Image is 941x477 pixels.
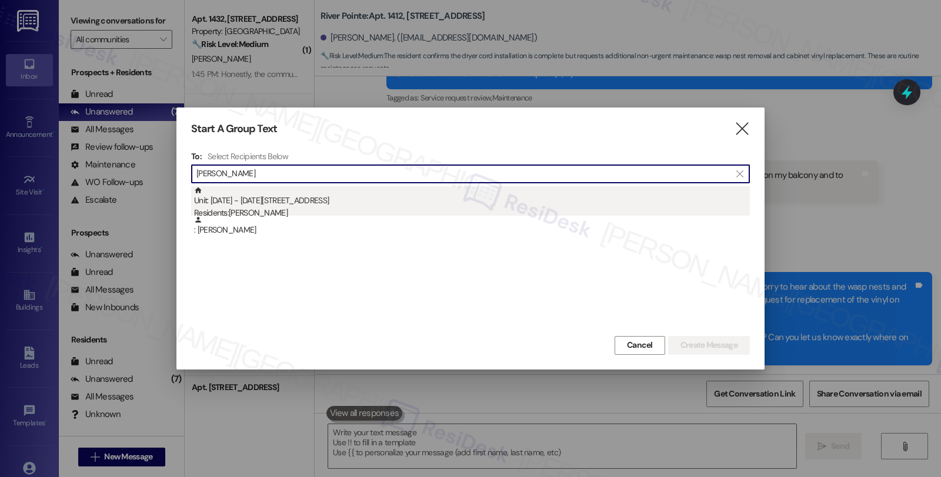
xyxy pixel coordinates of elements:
[194,216,750,236] div: : [PERSON_NAME]
[736,169,743,179] i: 
[680,339,738,351] span: Create Message
[191,186,750,216] div: Unit: [DATE] - [DATE][STREET_ADDRESS]Residents:[PERSON_NAME]
[734,123,750,135] i: 
[208,151,288,162] h4: Select Recipients Below
[194,186,750,220] div: Unit: [DATE] - [DATE][STREET_ADDRESS]
[191,216,750,245] div: : [PERSON_NAME]
[196,166,730,182] input: Search for any contact or apartment
[191,151,202,162] h3: To:
[194,207,750,219] div: Residents: [PERSON_NAME]
[615,336,665,355] button: Cancel
[627,339,653,351] span: Cancel
[668,336,750,355] button: Create Message
[730,165,749,183] button: Clear text
[191,122,277,136] h3: Start A Group Text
